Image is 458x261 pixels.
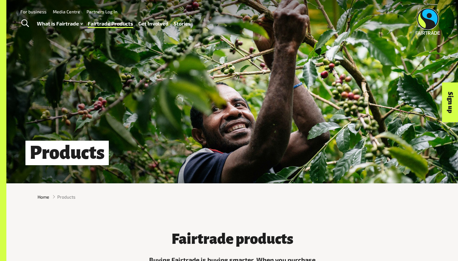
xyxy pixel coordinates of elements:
a: Fairtrade Products [88,19,133,28]
h3: Fairtrade products [137,231,328,247]
h1: Products [25,141,109,165]
a: Get Involved [138,19,169,28]
a: For business [20,9,46,14]
a: Home [38,194,49,200]
a: Media Centre [53,9,80,14]
a: Partners Log In [87,9,117,14]
img: Fairtrade Australia New Zealand logo [416,8,440,35]
a: What is Fairtrade [37,19,83,28]
a: Stories [174,19,191,28]
span: Products [57,194,75,200]
a: Toggle Search [17,16,33,32]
